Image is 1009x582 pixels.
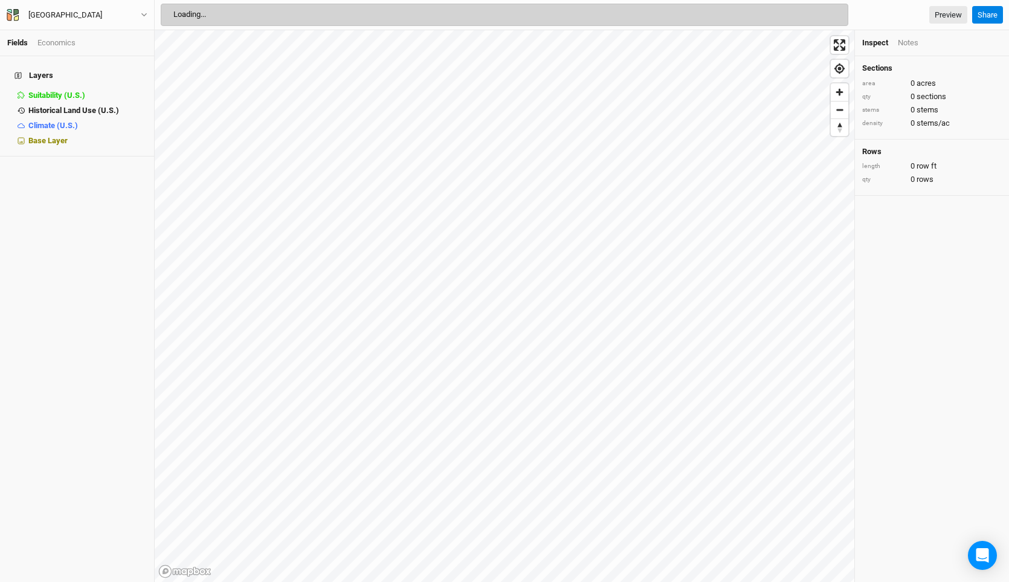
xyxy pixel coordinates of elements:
div: length [862,162,904,171]
div: qty [862,175,904,184]
div: 0 [862,91,1002,102]
div: Base Layer [28,136,147,146]
span: Suitability (U.S.) [28,91,85,100]
a: Fields [7,38,28,47]
div: Suitability (U.S.) [28,91,147,100]
button: Find my location [831,60,848,77]
div: [GEOGRAPHIC_DATA] [28,9,102,21]
div: 0 [862,118,1002,129]
button: Zoom out [831,101,848,118]
div: Historical Land Use (U.S.) [28,106,147,115]
div: 0 [862,174,1002,185]
span: Loading... [173,10,206,19]
h4: Rows [862,147,1002,157]
div: density [862,119,904,128]
span: Historical Land Use (U.S.) [28,106,119,115]
span: row ft [917,161,936,172]
div: Climate (U.S.) [28,121,147,131]
button: Share [972,6,1003,24]
span: Base Layer [28,136,68,145]
button: Zoom in [831,83,848,101]
div: qty [862,92,904,102]
h4: Layers [7,63,147,88]
h4: Sections [862,63,1002,73]
div: Inspect [862,37,888,48]
span: stems [917,105,938,115]
div: 0 [862,161,1002,172]
button: [GEOGRAPHIC_DATA] [6,8,148,22]
button: Enter fullscreen [831,36,848,54]
div: Third Way Farm [28,9,102,21]
button: Reset bearing to north [831,118,848,136]
div: Open Intercom Messenger [968,541,997,570]
a: Mapbox logo [158,564,211,578]
div: Economics [37,37,76,48]
a: Preview [929,6,967,24]
div: Notes [898,37,918,48]
span: Climate (U.S.) [28,121,78,130]
span: stems/ac [917,118,950,129]
span: acres [917,78,936,89]
canvas: Map [155,30,854,582]
span: rows [917,174,933,185]
span: Reset bearing to north [831,119,848,136]
div: stems [862,106,904,115]
div: 0 [862,78,1002,89]
div: area [862,79,904,88]
div: 0 [862,105,1002,115]
span: sections [917,91,946,102]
